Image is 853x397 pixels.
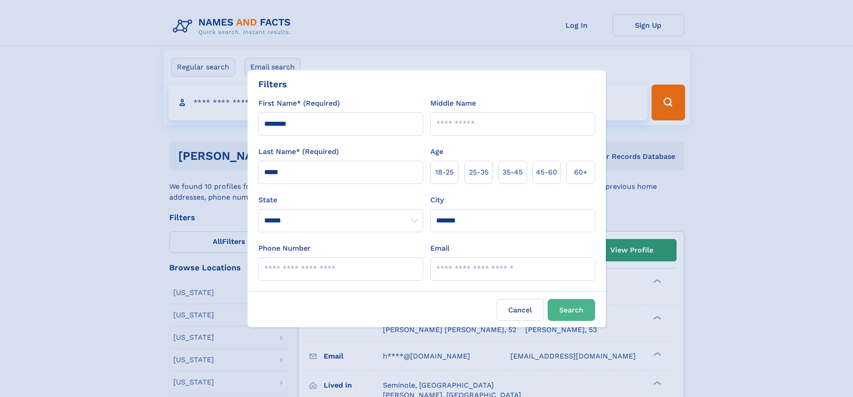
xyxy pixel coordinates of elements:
[258,243,311,254] label: Phone Number
[430,195,444,205] label: City
[435,167,454,178] span: 18‑25
[430,98,476,109] label: Middle Name
[258,98,340,109] label: First Name* (Required)
[497,299,544,321] label: Cancel
[536,167,557,178] span: 45‑60
[258,146,339,157] label: Last Name* (Required)
[502,167,523,178] span: 35‑45
[574,167,587,178] span: 60+
[548,299,595,321] button: Search
[430,146,443,157] label: Age
[258,77,287,91] div: Filters
[430,243,450,254] label: Email
[469,167,489,178] span: 25‑35
[258,195,423,205] label: State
